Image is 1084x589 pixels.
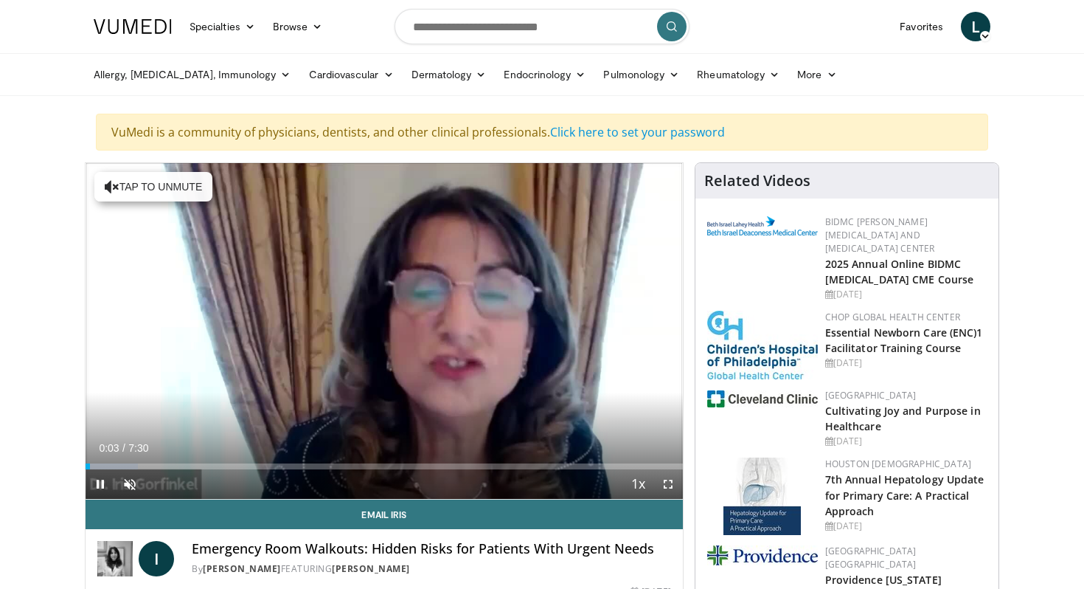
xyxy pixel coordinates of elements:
[96,114,988,151] div: VuMedi is a community of physicians, dentists, and other clinical professionals.
[300,60,403,89] a: Cardiovascular
[825,520,987,533] div: [DATE]
[115,469,145,499] button: Unmute
[99,442,119,454] span: 0:03
[192,541,671,557] h4: Emergency Room Walkouts: Hidden Risks for Patients With Urgent Needs
[707,545,818,565] img: 9aead070-c8c9-47a8-a231-d8565ac8732e.png.150x105_q85_autocrop_double_scale_upscale_version-0.2.jpg
[332,562,410,575] a: [PERSON_NAME]
[688,60,788,89] a: Rheumatology
[825,545,917,571] a: [GEOGRAPHIC_DATA] [GEOGRAPHIC_DATA]
[181,12,264,41] a: Specialties
[94,172,212,201] button: Tap to unmute
[86,163,683,500] video-js: Video Player
[122,442,125,454] span: /
[825,435,987,448] div: [DATE]
[707,311,818,379] img: 8fbf8b72-0f77-40e1-90f4-9648163fd298.jpg.150x105_q85_autocrop_double_scale_upscale_version-0.2.jpg
[192,562,671,576] div: By FEATURING
[128,442,148,454] span: 7:30
[403,60,496,89] a: Dermatology
[707,216,818,235] img: c96b19ec-a48b-46a9-9095-935f19585444.png.150x105_q85_autocrop_double_scale_upscale_version-0.2.png
[624,469,653,499] button: Playback Rate
[825,389,917,402] a: [GEOGRAPHIC_DATA]
[825,356,987,370] div: [DATE]
[653,469,683,499] button: Fullscreen
[825,325,983,355] a: Essential Newborn Care (ENC)1 Facilitator Training Course
[495,60,594,89] a: Endocrinology
[86,464,683,469] div: Progress Bar
[723,458,801,535] img: 83b65fa9-3c25-403e-891e-c43026028dd2.jpg.150x105_q85_autocrop_double_scale_upscale_version-0.2.jpg
[891,12,952,41] a: Favorites
[395,9,689,44] input: Search topics, interventions
[86,500,683,529] a: Email Iris
[825,257,974,286] a: 2025 Annual Online BIDMC [MEDICAL_DATA] CME Course
[550,124,725,140] a: Click here to set your password
[825,288,987,301] div: [DATE]
[86,469,115,499] button: Pause
[825,311,960,323] a: CHOP Global Health Center
[707,390,818,407] img: 1ef99228-8384-4f7a-af87-49a18d542794.png.150x105_q85_autocrop_double_scale_upscale_version-0.2.jpg
[825,458,971,470] a: Houston [DEMOGRAPHIC_DATA]
[97,541,133,576] img: Dr. Iris Gorfinkel
[94,19,172,34] img: VuMedi Logo
[264,12,332,41] a: Browse
[203,562,281,575] a: [PERSON_NAME]
[594,60,688,89] a: Pulmonology
[788,60,845,89] a: More
[139,541,174,576] a: I
[825,216,935,255] a: BIDMC [PERSON_NAME][MEDICAL_DATA] and [MEDICAL_DATA] Center
[961,12,990,41] a: L
[825,472,984,517] a: 7th Annual Hepatology Update for Primary Care: A Practical Approach
[704,172,810,190] h4: Related Videos
[85,60,300,89] a: Allergy, [MEDICAL_DATA], Immunology
[825,404,981,433] a: Cultivating Joy and Purpose in Healthcare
